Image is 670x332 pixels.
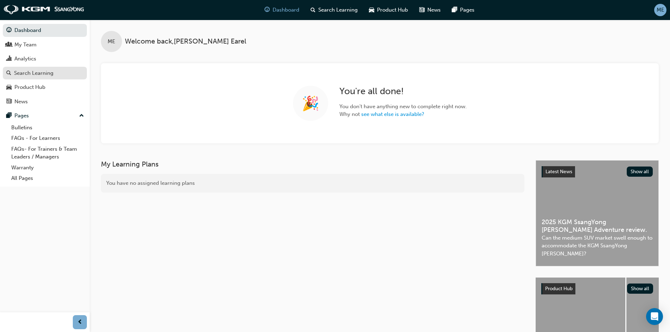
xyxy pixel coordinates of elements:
div: You have no assigned learning plans [101,174,524,193]
img: kgm [4,5,84,15]
span: ME [108,38,115,46]
span: Latest News [545,169,572,175]
span: Dashboard [273,6,299,14]
div: Search Learning [14,69,53,77]
span: 🎉 [302,99,319,108]
span: 2025 KGM SsangYong [PERSON_NAME] Adventure review. [542,218,653,234]
a: Bulletins [8,122,87,133]
span: people-icon [6,42,12,48]
a: car-iconProduct Hub [363,3,414,17]
span: up-icon [79,111,84,121]
div: Open Intercom Messenger [646,308,663,325]
a: Dashboard [3,24,87,37]
h2: You're all done! [339,86,467,97]
a: guage-iconDashboard [259,3,305,17]
a: see what else is available? [361,111,424,117]
span: pages-icon [6,113,12,119]
div: My Team [14,41,37,49]
span: ME [657,6,664,14]
span: You don't have anything new to complete right now. [339,103,467,111]
button: Pages [3,109,87,122]
span: search-icon [6,70,11,77]
span: pages-icon [452,6,457,14]
a: All Pages [8,173,87,184]
span: news-icon [6,99,12,105]
button: Show all [627,284,653,294]
span: News [427,6,441,14]
span: prev-icon [77,318,83,327]
span: Can the medium SUV market swell enough to accommodate the KGM SsangYong [PERSON_NAME]? [542,234,653,258]
a: Product HubShow all [541,283,653,294]
span: chart-icon [6,56,12,62]
span: Pages [460,6,474,14]
a: News [3,95,87,108]
a: Search Learning [3,67,87,80]
span: guage-icon [6,27,12,34]
div: Product Hub [14,83,45,91]
span: Product Hub [545,286,573,292]
a: FAQs- For Trainers & Team Leaders / Managers [8,144,87,162]
h3: My Learning Plans [101,160,524,168]
a: Product Hub [3,81,87,94]
button: Show all [627,167,653,177]
span: Search Learning [318,6,358,14]
a: Latest NewsShow all [542,166,653,177]
div: Analytics [14,55,36,63]
span: car-icon [369,6,374,14]
a: news-iconNews [414,3,446,17]
a: FAQs - For Learners [8,133,87,144]
div: Pages [14,112,29,120]
div: News [14,98,28,106]
button: ME [654,4,666,16]
a: Latest NewsShow all2025 KGM SsangYong [PERSON_NAME] Adventure review.Can the medium SUV market sw... [536,160,659,266]
button: DashboardMy TeamAnalyticsSearch LearningProduct HubNews [3,22,87,109]
a: search-iconSearch Learning [305,3,363,17]
a: Analytics [3,52,87,65]
span: Product Hub [377,6,408,14]
span: car-icon [6,84,12,91]
span: guage-icon [264,6,270,14]
span: Why not [339,110,467,118]
a: My Team [3,38,87,51]
span: search-icon [311,6,315,14]
span: Welcome back , [PERSON_NAME] Earel [125,38,246,46]
a: pages-iconPages [446,3,480,17]
a: Warranty [8,162,87,173]
span: news-icon [419,6,425,14]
